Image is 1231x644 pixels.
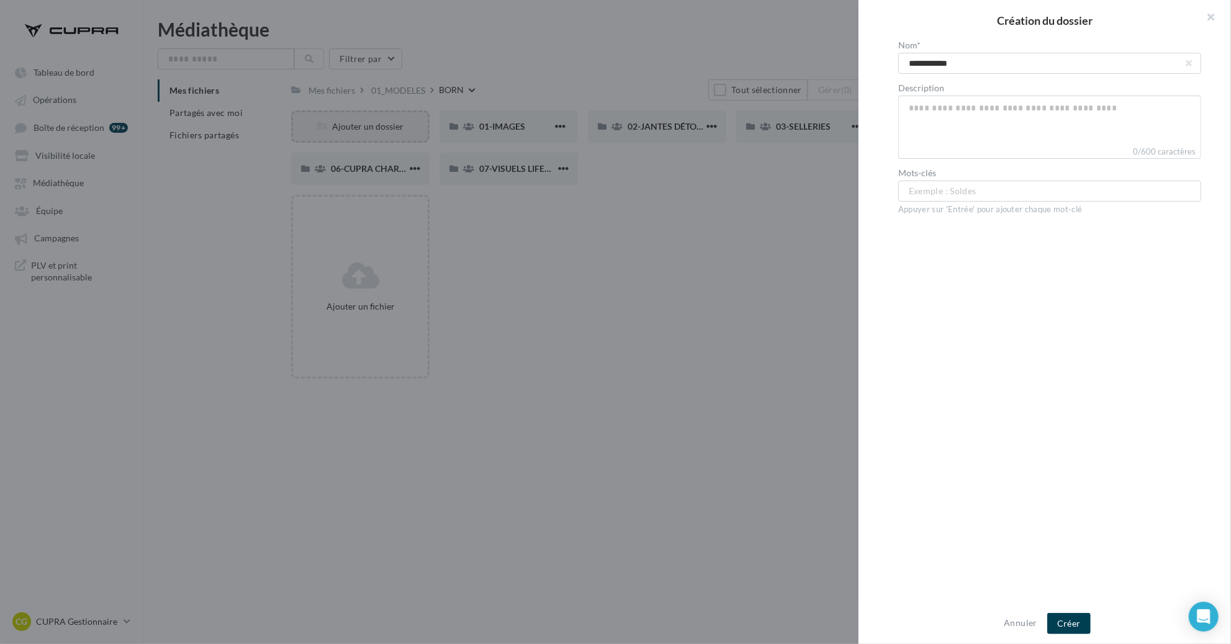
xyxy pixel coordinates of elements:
[898,204,1201,215] div: Appuyer sur 'Entrée' pour ajouter chaque mot-clé
[898,145,1201,159] label: 0/600 caractères
[1047,613,1091,634] button: Créer
[1189,602,1219,632] div: Open Intercom Messenger
[898,84,1201,92] label: Description
[878,15,1211,26] h2: Création du dossier
[898,169,1201,177] label: Mots-clés
[999,615,1042,630] button: Annuler
[909,184,976,198] span: Exemple : Soldes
